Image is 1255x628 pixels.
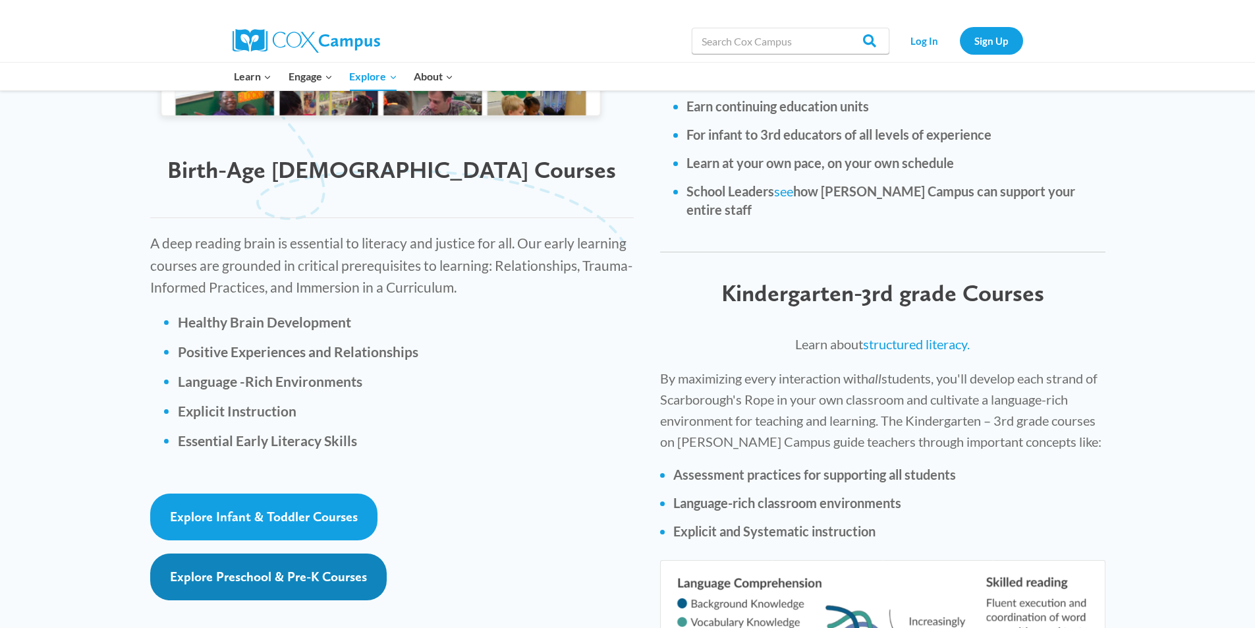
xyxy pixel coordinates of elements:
a: Explore Infant & Toddler Courses [150,494,377,540]
a: Sign Up [960,27,1023,54]
strong: Explicit and Systematic instruction [673,523,876,539]
i: all [868,370,881,386]
strong: For infant to 3rd educators of all levels of experience [686,127,991,142]
a: see [774,183,793,199]
input: Search Cox Campus [692,28,889,54]
strong: Learn at your own pace, on your own schedule [686,155,954,171]
button: Child menu of Learn [226,63,281,90]
span: Explore Preschool & Pre-K Courses [170,569,367,585]
strong: Assessment practices for supporting all students [673,467,956,482]
b: Essential Early Literacy Skills [178,432,357,449]
nav: Primary Navigation [226,63,462,90]
p: By maximizing every interaction with students, you'll develop each strand of Scarborough's Rope i... [660,368,1105,452]
b: Explicit Instruction [178,403,296,419]
button: Child menu of Engage [280,63,341,90]
p: A deep reading brain is essential to literacy and justice for all. Our early learning courses are... [150,232,634,299]
a: Log In [896,27,953,54]
button: Child menu of Explore [341,63,406,90]
p: Learn about [660,333,1105,355]
strong: Earn continuing education units [686,98,869,114]
img: Cox Campus [233,29,380,53]
span: Explore Infant & Toddler Courses [170,509,358,525]
span: Birth-Age [DEMOGRAPHIC_DATA] Courses [167,156,616,184]
span: Kindergarten-3rd grade Courses [721,279,1044,307]
button: Child menu of About [405,63,462,90]
strong: Language-rich classroom environments [673,495,901,511]
b: Positive Experiences and Relationships [178,343,418,360]
nav: Secondary Navigation [896,27,1023,54]
b: Language -Rich Environments [178,373,362,389]
a: structured literacy. [863,336,970,352]
a: Explore Preschool & Pre-K Courses [150,554,387,600]
strong: Healthy Brain Development [178,314,351,330]
strong: School Leaders how [PERSON_NAME] Campus can support your entire staff [686,183,1075,217]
